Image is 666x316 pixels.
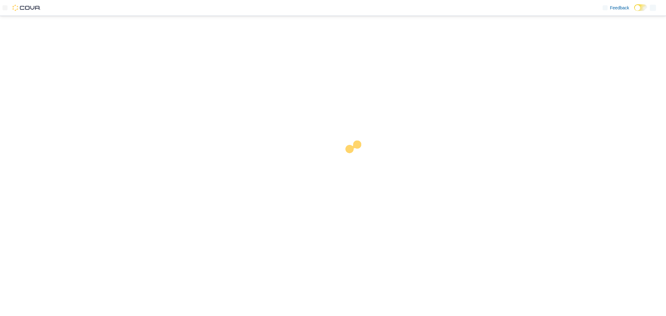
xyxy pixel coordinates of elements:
a: Feedback [600,2,632,14]
input: Dark Mode [634,4,647,11]
span: Feedback [610,5,629,11]
img: cova-loader [333,136,380,183]
img: Cova [12,5,41,11]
